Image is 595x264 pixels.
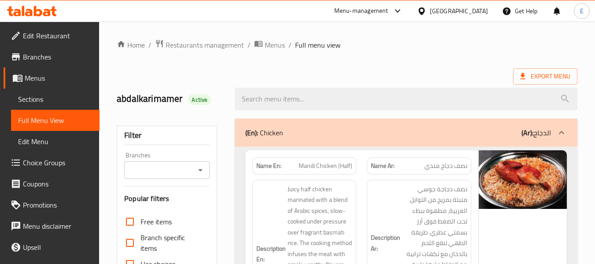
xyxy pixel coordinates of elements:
a: Menu disclaimer [4,216,100,237]
span: Branch specific items [140,232,202,253]
div: Filter [124,126,209,145]
span: E [580,6,584,16]
span: Upsell [23,242,92,253]
span: Promotions [23,200,92,210]
span: Restaurants management [166,40,244,50]
div: (En): Chicken(Ar):الدجاج [235,119,577,147]
nav: breadcrumb [117,39,577,51]
a: Full Menu View [11,110,100,131]
span: Mandi Chicken (Half) [299,161,352,171]
span: Export Menu [513,68,577,85]
span: Free items [140,216,172,227]
span: Menus [25,73,92,83]
a: Promotions [4,194,100,216]
li: / [288,40,292,50]
li: / [248,40,251,50]
strong: Name Ar: [371,161,395,171]
li: / [148,40,152,50]
p: Chicken [245,127,283,138]
button: Open [194,164,207,176]
span: Choice Groups [23,157,92,168]
a: Edit Restaurant [4,25,100,46]
div: Menu-management [334,6,388,16]
div: [GEOGRAPHIC_DATA] [430,6,488,16]
div: Active [188,94,211,105]
a: Sections [11,89,100,110]
span: Branches [23,52,92,62]
span: Menu disclaimer [23,221,92,231]
span: Menus [265,40,285,50]
strong: Name En: [256,161,281,171]
a: Choice Groups [4,152,100,173]
span: Edit Menu [18,136,92,147]
h2: abdalkarimamer [117,92,224,105]
a: Upsell [4,237,100,258]
a: Edit Menu [11,131,100,152]
span: Full menu view [295,40,340,50]
span: Sections [18,94,92,104]
span: Active [188,96,211,104]
b: (En): [245,126,258,139]
span: Export Menu [520,71,570,82]
a: Branches [4,46,100,67]
p: الدجاج [521,127,551,138]
span: نصف دجاج مندي [425,161,467,171]
a: Menus [4,67,100,89]
span: Coupons [23,178,92,189]
a: Home [117,40,145,50]
a: Restaurants management [155,39,244,51]
img: Mandi_Chicken_Half638950907482480098.jpg [479,150,567,209]
span: Edit Restaurant [23,30,92,41]
b: (Ar): [521,126,533,139]
h3: Popular filters [124,193,209,204]
input: search [235,88,577,110]
a: Menus [254,39,285,51]
a: Coupons [4,173,100,194]
strong: Description Ar: [371,232,400,254]
span: Full Menu View [18,115,92,126]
